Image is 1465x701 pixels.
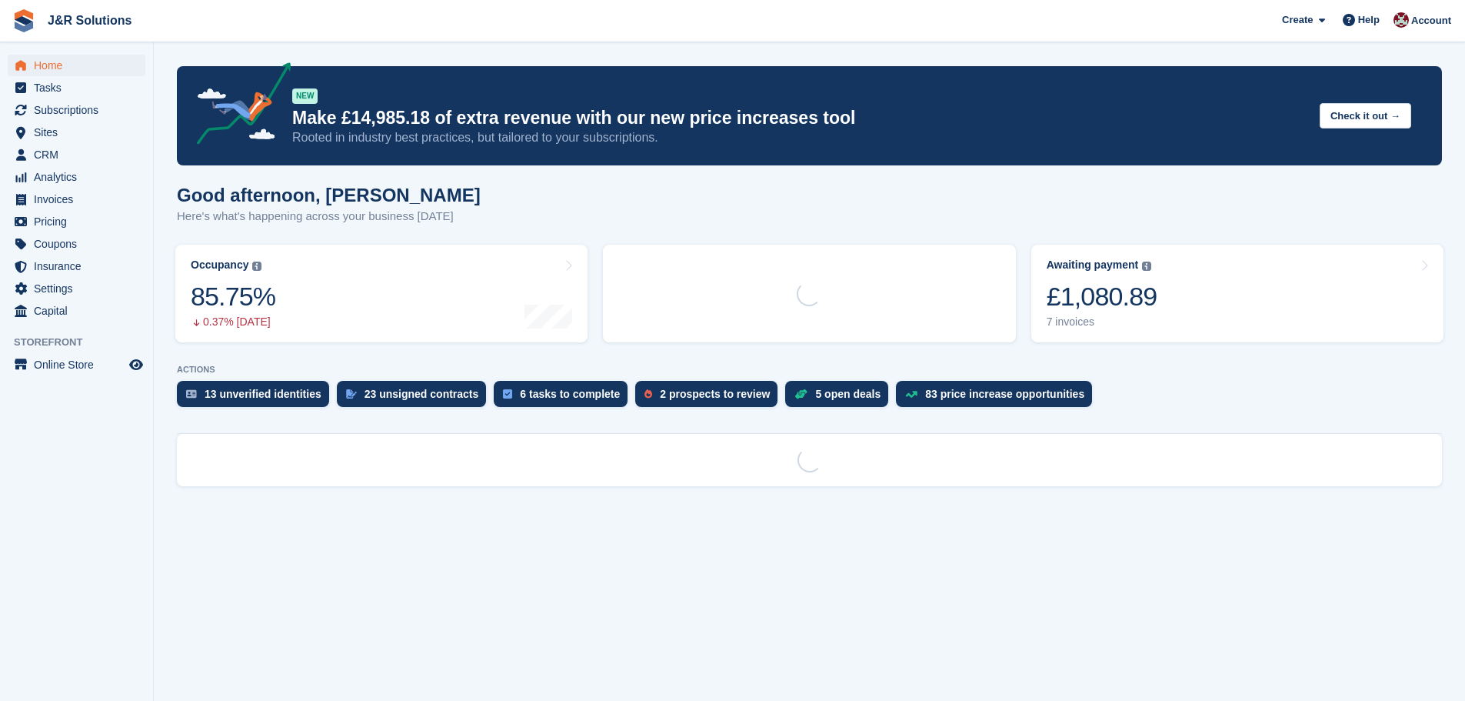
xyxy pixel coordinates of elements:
a: menu [8,189,145,210]
a: menu [8,354,145,376]
div: 2 prospects to review [660,388,770,400]
div: 6 tasks to complete [520,388,620,400]
img: price-adjustments-announcement-icon-8257ccfd72463d97f412b2fc003d46551f7dbcb40ab6d574587a9cd5c0d94... [184,62,291,150]
span: Settings [34,278,126,299]
a: menu [8,122,145,143]
span: Invoices [34,189,126,210]
span: Create [1282,12,1313,28]
div: 7 invoices [1047,315,1157,329]
span: Tasks [34,77,126,98]
img: task-75834270c22a3079a89374b754ae025e5fb1db73e45f91037f5363f120a921f8.svg [503,389,512,399]
span: Storefront [14,335,153,350]
a: 13 unverified identities [177,381,337,415]
div: £1,080.89 [1047,281,1157,312]
a: menu [8,211,145,232]
a: Awaiting payment £1,080.89 7 invoices [1031,245,1443,342]
span: Help [1358,12,1380,28]
img: price_increase_opportunities-93ffe204e8149a01c8c9dc8f82e8f89637d9d84a8eef4429ea346261dce0b2c0.svg [905,391,917,398]
img: prospect-51fa495bee0391a8d652442698ab0144808aea92771e9ea1ae160a38d050c398.svg [644,389,652,399]
div: 23 unsigned contracts [365,388,479,400]
p: Here's what's happening across your business [DATE] [177,208,481,225]
div: 13 unverified identities [205,388,321,400]
img: deal-1b604bf984904fb50ccaf53a9ad4b4a5d6e5aea283cecdc64d6e3604feb123c2.svg [794,389,807,399]
a: 83 price increase opportunities [896,381,1100,415]
span: Capital [34,300,126,322]
span: Insurance [34,255,126,277]
a: menu [8,55,145,76]
a: menu [8,144,145,165]
img: stora-icon-8386f47178a22dfd0bd8f6a31ec36ba5ce8667c1dd55bd0f319d3a0aa187defe.svg [12,9,35,32]
span: Analytics [34,166,126,188]
div: NEW [292,88,318,104]
a: 6 tasks to complete [494,381,635,415]
a: menu [8,166,145,188]
span: Coupons [34,233,126,255]
span: CRM [34,144,126,165]
div: Occupancy [191,259,248,272]
a: menu [8,300,145,322]
a: 23 unsigned contracts [337,381,494,415]
img: icon-info-grey-7440780725fd019a000dd9b08b2336e03edf1995a4989e88bcd33f0948082b44.svg [1142,262,1151,271]
span: Account [1411,13,1451,28]
div: 83 price increase opportunities [925,388,1084,400]
h1: Good afternoon, [PERSON_NAME] [177,185,481,205]
div: Awaiting payment [1047,259,1139,272]
img: Julie Morgan [1393,12,1409,28]
a: menu [8,233,145,255]
img: verify_identity-adf6edd0f0f0b5bbfe63781bf79b02c33cf7c696d77639b501bdc392416b5a36.svg [186,389,197,399]
a: Occupancy 85.75% 0.37% [DATE] [175,245,588,342]
img: contract_signature_icon-13c848040528278c33f63329250d36e43548de30e8caae1d1a13099fd9432cc5.svg [346,389,357,399]
span: Online Store [34,354,126,376]
a: 5 open deals [785,381,896,415]
img: icon-info-grey-7440780725fd019a000dd9b08b2336e03edf1995a4989e88bcd33f0948082b44.svg [252,262,261,271]
span: Sites [34,122,126,143]
div: 85.75% [191,281,275,312]
a: J&R Solutions [42,8,138,33]
a: menu [8,77,145,98]
p: Rooted in industry best practices, but tailored to your subscriptions. [292,129,1307,146]
span: Subscriptions [34,99,126,121]
a: menu [8,278,145,299]
a: 2 prospects to review [635,381,785,415]
button: Check it out → [1320,103,1411,129]
div: 5 open deals [815,388,881,400]
span: Pricing [34,211,126,232]
a: Preview store [127,356,145,374]
a: menu [8,99,145,121]
span: Home [34,55,126,76]
p: Make £14,985.18 of extra revenue with our new price increases tool [292,107,1307,129]
div: 0.37% [DATE] [191,315,275,329]
a: menu [8,255,145,277]
p: ACTIONS [177,365,1442,375]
